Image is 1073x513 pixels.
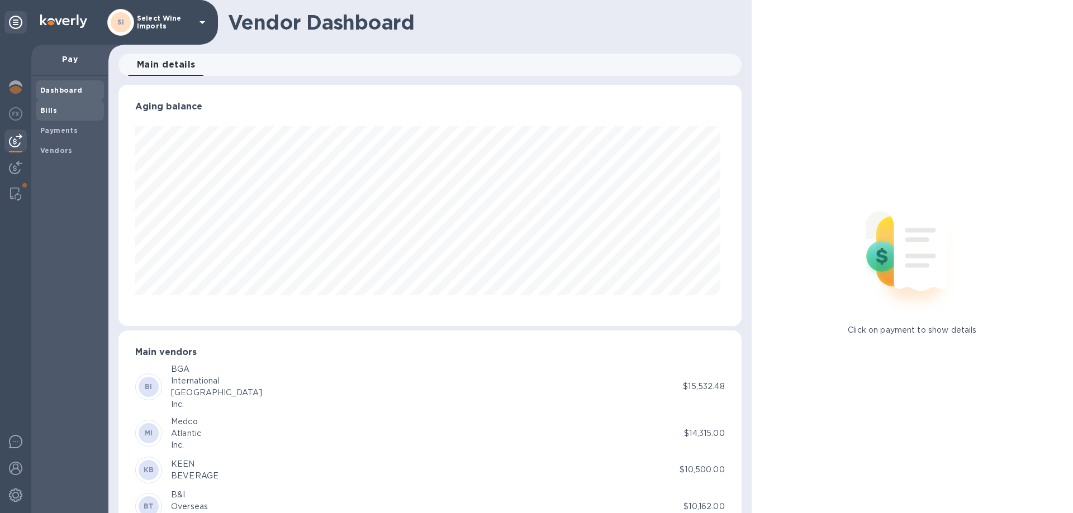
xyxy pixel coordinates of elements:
[171,470,219,482] div: BEVERAGE
[171,387,262,399] div: [GEOGRAPHIC_DATA]
[135,102,725,112] h3: Aging balance
[683,381,724,392] p: $15,532.48
[171,375,262,387] div: International
[228,11,734,34] h1: Vendor Dashboard
[144,466,154,474] b: KB
[848,324,976,336] p: Click on payment to show details
[9,107,22,121] img: Foreign exchange
[171,458,219,470] div: KEEN
[680,464,724,476] p: $10,500.00
[117,18,125,26] b: SI
[135,347,725,358] h3: Main vendors
[40,54,99,65] p: Pay
[171,363,262,375] div: BGA
[171,439,201,451] div: Inc.
[137,15,193,30] p: Select Wine Imports
[171,399,262,410] div: Inc.
[145,382,153,391] b: BI
[40,146,73,155] b: Vendors
[40,86,83,94] b: Dashboard
[171,489,208,501] div: B&I
[40,15,87,28] img: Logo
[683,501,724,512] p: $10,162.00
[171,428,201,439] div: Atlantic
[144,502,154,510] b: BT
[171,416,201,428] div: Medco
[40,126,78,135] b: Payments
[4,11,27,33] div: Unpin categories
[684,428,724,439] p: $14,315.00
[137,57,196,73] span: Main details
[145,429,153,437] b: MI
[171,501,208,512] div: Overseas
[40,106,57,114] b: Bills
